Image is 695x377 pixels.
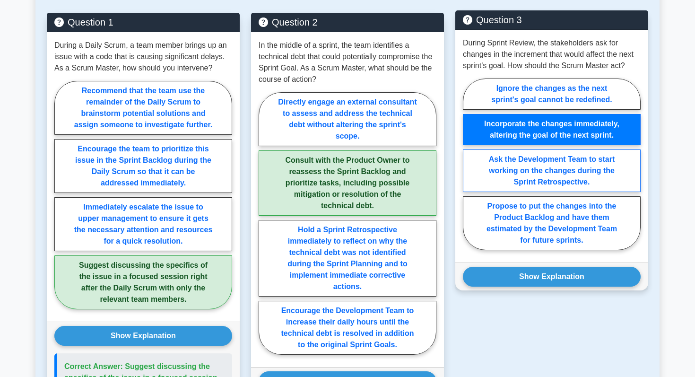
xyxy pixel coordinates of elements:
[463,149,641,192] label: Ask the Development Team to start working on the changes during the Sprint Retrospective.
[54,326,232,346] button: Show Explanation
[463,14,641,26] h5: Question 3
[54,17,232,28] h5: Question 1
[54,139,232,193] label: Encourage the team to prioritize this issue in the Sprint Backlog during the Daily Scrum so that ...
[259,301,436,355] label: Encourage the Development Team to increase their daily hours until the technical debt is resolved...
[54,197,232,251] label: Immediately escalate the issue to upper management to ensure it gets the necessary attention and ...
[54,40,232,74] p: During a Daily Scrum, a team member brings up an issue with a code that is causing significant de...
[259,17,436,28] h5: Question 2
[463,196,641,250] label: Propose to put the changes into the Product Backlog and have them estimated by the Development Te...
[54,255,232,309] label: Suggest discussing the specifics of the issue in a focused session right after the Daily Scrum wi...
[463,114,641,145] label: Incorporate the changes immediately, altering the goal of the next sprint.
[259,150,436,216] label: Consult with the Product Owner to reassess the Sprint Backlog and prioritize tasks, including pos...
[259,92,436,146] label: Directly engage an external consultant to assess and address the technical debt without altering ...
[463,37,641,71] p: During Sprint Review, the stakeholders ask for changes in the increment that would affect the nex...
[463,267,641,287] button: Show Explanation
[463,79,641,110] label: Ignore the changes as the next sprint's goal cannot be redefined.
[54,81,232,135] label: Recommend that the team use the remainder of the Daily Scrum to brainstorm potential solutions an...
[259,220,436,297] label: Hold a Sprint Retrospective immediately to reflect on why the technical debt was not identified d...
[259,40,436,85] p: In the middle of a sprint, the team identifies a technical debt that could potentially compromise...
